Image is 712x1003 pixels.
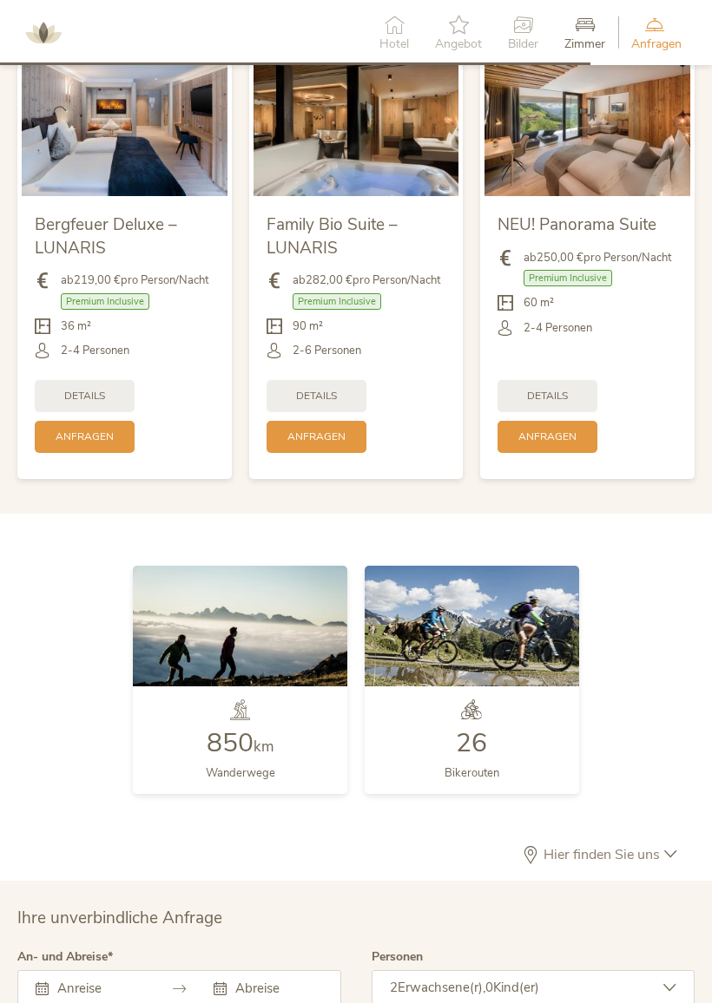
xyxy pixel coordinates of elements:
[518,429,577,444] span: Anfragen
[231,980,322,997] input: Abreise
[17,7,69,59] img: AMONTI & LUNARIS Wellnessresort
[372,951,423,963] label: Personen
[524,250,671,265] span: ab pro Person/Nacht
[254,737,274,757] span: km
[537,250,583,265] b: 250,00 €
[61,318,91,334] span: 36 m²
[64,389,105,403] span: Details
[493,979,539,996] span: Kind(er)
[61,343,129,358] span: 2-4 Personen
[445,765,499,781] span: Bikerouten
[398,979,485,996] span: Erwachsene(r),
[631,38,682,50] span: Anfragen
[456,725,487,761] span: 26
[306,272,353,288] b: 282,00 €
[207,725,254,761] span: 850
[17,907,222,929] span: Ihre unverbindliche Anfrage
[61,293,149,310] span: Premium Inclusive
[293,318,323,334] span: 90 m²
[17,26,69,38] a: AMONTI & LUNARIS Wellnessresort
[267,213,398,259] span: Family Bio Suite – LUNARIS
[485,43,690,196] img: NEU! Panorama Suite
[390,979,398,996] span: 2
[485,979,493,996] span: 0
[293,293,381,310] span: Premium Inclusive
[293,272,440,288] span: ab pro Person/Nacht
[206,765,275,781] span: Wanderwege
[53,980,144,997] input: Anreise
[254,43,459,196] img: Family Bio Suite – LUNARIS
[61,272,208,288] span: ab pro Person/Nacht
[74,272,121,288] b: 219,00 €
[293,343,361,358] span: 2-6 Personen
[287,429,346,444] span: Anfragen
[379,38,409,50] span: Hotel
[508,38,538,50] span: Bilder
[524,295,554,311] span: 60 m²
[524,270,612,286] span: Premium Inclusive
[539,848,664,862] span: Hier finden Sie uns
[524,320,592,336] span: 2-4 Personen
[527,389,568,403] span: Details
[435,38,482,50] span: Angebot
[17,951,113,963] label: An- und Abreise
[56,429,114,444] span: Anfragen
[296,389,337,403] span: Details
[35,213,177,259] span: Bergfeuer Deluxe – LUNARIS
[498,213,656,236] span: NEU! Panorama Suite
[22,43,227,196] img: Bergfeuer Deluxe – LUNARIS
[564,38,605,50] span: Zimmer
